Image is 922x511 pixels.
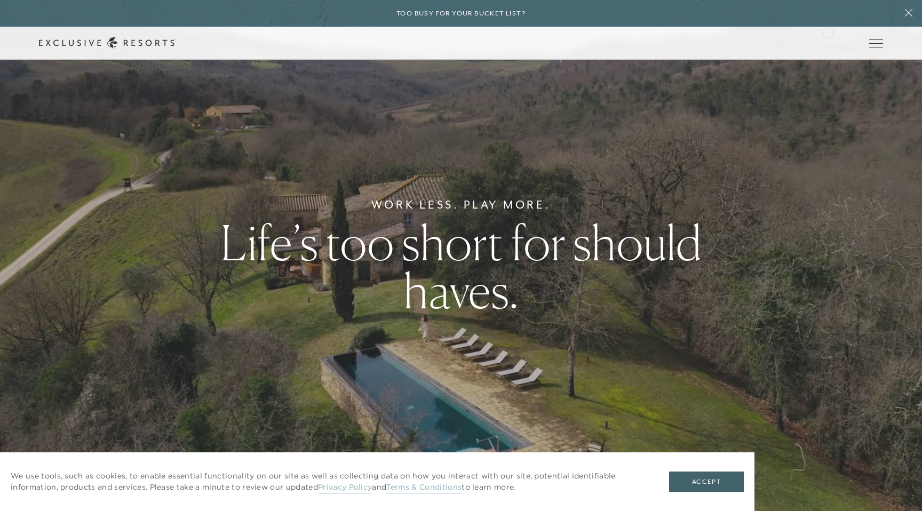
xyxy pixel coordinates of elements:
[386,482,462,493] a: Terms & Conditions
[371,196,551,213] h6: Work Less. Play More.
[11,470,648,493] p: We use tools, such as cookies, to enable essential functionality on our site as well as collectin...
[396,9,526,19] h6: Too busy for your bucket list?
[161,219,761,315] h1: Life’s too short for should haves.
[869,39,883,47] button: Open navigation
[669,472,744,492] button: Accept
[318,482,372,493] a: Privacy Policy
